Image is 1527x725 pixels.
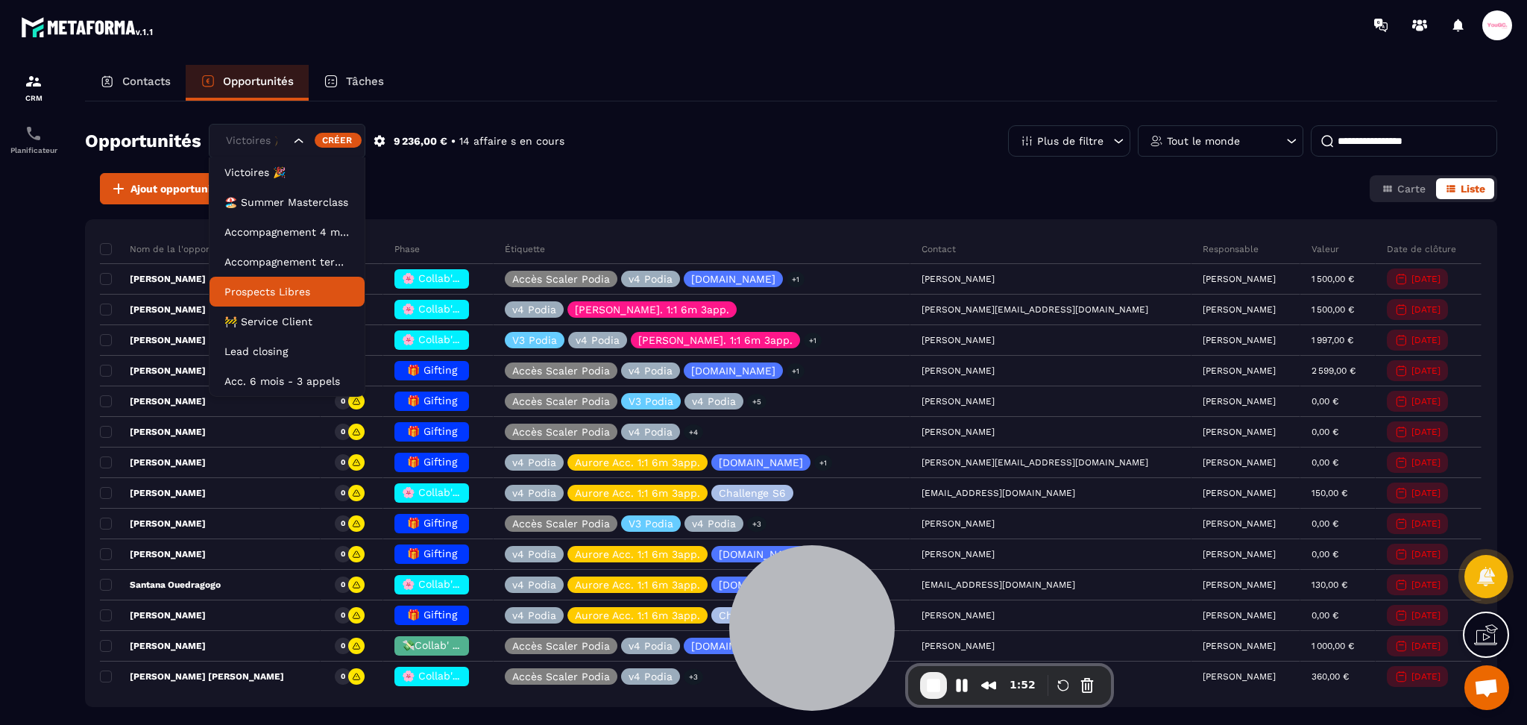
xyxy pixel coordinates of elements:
span: 🎁 Gifting [407,425,457,437]
p: [PERSON_NAME]. 1:1 6m 3app. [575,304,729,315]
p: Accompagnement 4 mois [224,225,350,239]
a: Contacts [85,65,186,101]
p: [DATE] [1411,274,1441,284]
p: Aurore Acc. 1:1 6m 3app. [575,610,700,621]
span: 🎁 Gifting [407,364,457,376]
p: [PERSON_NAME] [100,273,206,285]
p: [DATE] [1411,488,1441,498]
p: Accès Scaler Podia [512,518,610,529]
span: 🌸 Collab' -1000€ [402,670,492,682]
p: [PERSON_NAME] [1203,396,1276,407]
p: [PERSON_NAME] [100,426,206,438]
img: formation [25,72,42,90]
p: 0 [341,641,345,651]
p: [DATE] [1411,641,1441,651]
p: Aurore Acc. 1:1 6m 3app. [575,488,700,498]
p: 0 [341,610,345,621]
p: Responsable [1203,243,1259,255]
p: [PERSON_NAME] [100,487,206,499]
p: [PERSON_NAME] [100,395,206,407]
p: 2 599,00 € [1312,365,1356,376]
p: 14 affaire s en cours [459,134,564,148]
p: 360,00 € [1312,671,1349,682]
p: Plus de filtre [1037,136,1103,146]
p: v4 Podia [629,641,673,651]
p: [PERSON_NAME] [100,334,206,346]
p: V3 Podia [629,396,673,407]
p: +1 [804,333,822,348]
p: Accès Scaler Podia [512,671,610,682]
p: [DATE] [1411,518,1441,529]
p: V3 Podia [512,335,557,345]
span: 🎁 Gifting [407,547,457,559]
p: v4 Podia [512,549,556,559]
p: [DATE] [1411,304,1441,315]
span: 🎁 Gifting [407,395,457,407]
p: [PERSON_NAME] [1203,549,1276,559]
p: +1 [787,272,805,287]
p: [PERSON_NAME] [100,456,206,468]
a: Tâches [309,65,399,101]
p: [PERSON_NAME] [100,365,206,377]
p: Accès Scaler Podia [512,274,610,284]
p: 0 [341,518,345,529]
p: [DATE] [1411,580,1441,590]
div: Search for option [209,124,365,158]
p: 0,00 € [1312,549,1338,559]
p: [DOMAIN_NAME] [691,365,775,376]
p: • [451,134,456,148]
p: [PERSON_NAME] [1203,457,1276,468]
p: [DOMAIN_NAME] [719,457,803,468]
a: Opportunités [186,65,309,101]
p: 1 000,00 € [1312,641,1354,651]
p: [DATE] [1411,396,1441,407]
p: [DATE] [1411,610,1441,621]
p: Accès Scaler Podia [512,641,610,651]
p: v4 Podia [512,457,556,468]
input: Search for option [222,133,290,149]
p: [DOMAIN_NAME] [719,580,803,590]
p: Acc. 6 mois - 3 appels [224,374,350,389]
p: 130,00 € [1312,580,1347,590]
p: [DOMAIN_NAME] [719,549,803,559]
p: v4 Podia [512,580,556,590]
p: +5 [747,394,766,409]
p: v4 Podia [692,518,736,529]
button: Ajout opportunité [100,173,231,204]
p: [DATE] [1411,365,1441,376]
p: [PERSON_NAME] [PERSON_NAME] [100,671,284,682]
p: 150,00 € [1312,488,1347,498]
p: [PERSON_NAME] [1203,274,1276,284]
p: 9 236,00 € [394,134,447,148]
p: [DATE] [1411,549,1441,559]
p: v4 Podia [629,427,673,437]
p: Aurore Acc. 1:1 6m 3app. [575,580,700,590]
p: [PERSON_NAME] [100,304,206,316]
p: Tout le monde [1167,136,1240,146]
p: 0,00 € [1312,396,1338,407]
p: 0 [341,549,345,559]
button: Carte [1373,178,1435,199]
p: CRM [4,94,63,102]
p: 0 [341,580,345,590]
span: 🎁 Gifting [407,517,457,529]
p: Aurore Acc. 1:1 6m 3app. [575,549,700,559]
p: [PERSON_NAME] [1203,641,1276,651]
p: 1 500,00 € [1312,274,1354,284]
p: 1 997,00 € [1312,335,1353,345]
span: 🌸 Collab' -1000€ [402,303,492,315]
p: v4 Podia [512,304,556,315]
p: +3 [684,669,703,685]
p: v4 Podia [576,335,620,345]
p: [PERSON_NAME] [1203,304,1276,315]
button: Liste [1436,178,1494,199]
a: formationformationCRM [4,61,63,113]
p: [PERSON_NAME] [1203,427,1276,437]
p: [PERSON_NAME] [100,640,206,652]
p: v4 Podia [629,274,673,284]
span: 💸Collab' +1000€ [402,639,490,651]
p: Prospects Libres [224,284,350,299]
span: 🌸 Collab' -1000€ [402,333,492,345]
p: [PERSON_NAME] [1203,671,1276,682]
h2: Opportunités [85,126,201,156]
